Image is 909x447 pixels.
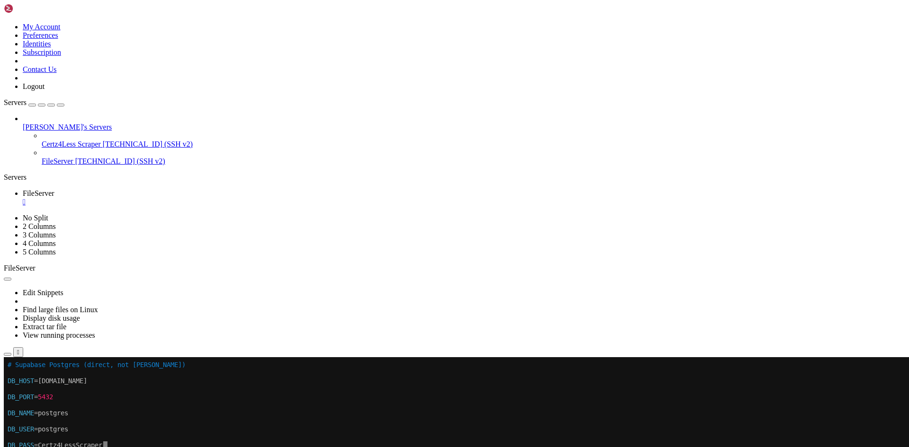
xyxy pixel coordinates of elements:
[23,248,56,256] a: 5 Columns
[4,84,30,92] span: DB_PASS
[4,157,8,164] span: ~
[4,98,27,106] span: Servers
[23,65,57,73] a: Contact Us
[23,289,63,297] a: Edit Snippets
[4,293,8,301] span: ~
[75,157,165,165] span: [TECHNICAL_ID] (SSH v2)
[42,131,905,149] li: Certz4Less Scraper [TECHNICAL_ID] (SSH v2)
[4,277,8,285] span: ~
[4,173,905,182] div: Servers
[4,237,8,245] span: ~
[4,245,8,253] span: ~
[23,189,905,206] a: FileServer
[4,100,8,108] span: ~
[4,374,786,382] x-row: ".env" 12L, 164B 11,25 All
[23,331,95,339] a: View running processes
[4,108,8,116] span: ~
[4,68,786,76] x-row: =postgres
[23,40,51,48] a: Identities
[4,124,8,132] span: ~
[4,253,8,261] span: ~
[4,269,8,277] span: ~
[4,140,8,148] span: ~
[4,181,8,188] span: ~
[4,52,30,60] span: DB_NAME
[4,98,64,106] a: Servers
[4,221,8,228] span: ~
[23,231,56,239] a: 3 Columns
[4,205,8,212] span: ~
[4,165,8,172] span: ~
[4,261,8,269] span: ~
[23,114,905,166] li: [PERSON_NAME]'s Servers
[4,358,8,365] span: ~
[4,285,8,293] span: ~
[4,301,8,309] span: ~
[4,189,8,196] span: ~
[23,123,112,131] span: [PERSON_NAME]'s Servers
[4,317,8,325] span: ~
[4,197,8,204] span: ~
[4,229,8,237] span: ~
[23,198,905,206] a: 
[4,309,8,317] span: ~
[13,347,23,357] button: 
[4,20,30,27] span: DB_HOST
[23,306,98,314] a: Find large files on Linux
[17,349,19,356] div: 
[4,173,8,180] span: ~
[4,333,8,341] span: ~
[4,4,182,11] span: # Supabase Postgres (direct, not [PERSON_NAME])
[4,84,786,92] x-row: =Certz4LessScraper
[23,222,56,230] a: 2 Columns
[4,36,30,44] span: DB_PORT
[23,239,56,247] a: 4 Columns
[42,157,905,166] a: FileServer [TECHNICAL_ID] (SSH v2)
[4,132,8,140] span: ~
[4,20,786,28] x-row: =[DOMAIN_NAME]
[4,116,8,124] span: ~
[4,325,8,333] span: ~
[23,323,66,331] a: Extract tar file
[4,149,8,156] span: ~
[23,314,80,322] a: Display disk usage
[4,342,8,349] span: ~
[42,157,73,165] span: FileServer
[4,36,786,44] x-row: =
[4,350,8,357] span: ~
[4,213,8,220] span: ~
[23,214,48,222] a: No Split
[23,31,58,39] a: Preferences
[34,36,49,44] span: 5432
[23,82,45,90] a: Logout
[23,48,61,56] a: Subscription
[23,123,905,131] a: [PERSON_NAME]'s Servers
[4,68,30,76] span: DB_USER
[4,264,36,272] span: FileServer
[23,189,54,197] span: FileServer
[23,23,61,31] a: My Account
[99,84,103,92] div: (24, 10)
[4,366,8,373] span: ~
[42,149,905,166] li: FileServer [TECHNICAL_ID] (SSH v2)
[4,52,786,60] x-row: =postgres
[103,140,193,148] span: [TECHNICAL_ID] (SSH v2)
[42,140,905,149] a: Certz4Less Scraper [TECHNICAL_ID] (SSH v2)
[4,4,58,13] img: Shellngn
[42,140,101,148] span: Certz4Less Scraper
